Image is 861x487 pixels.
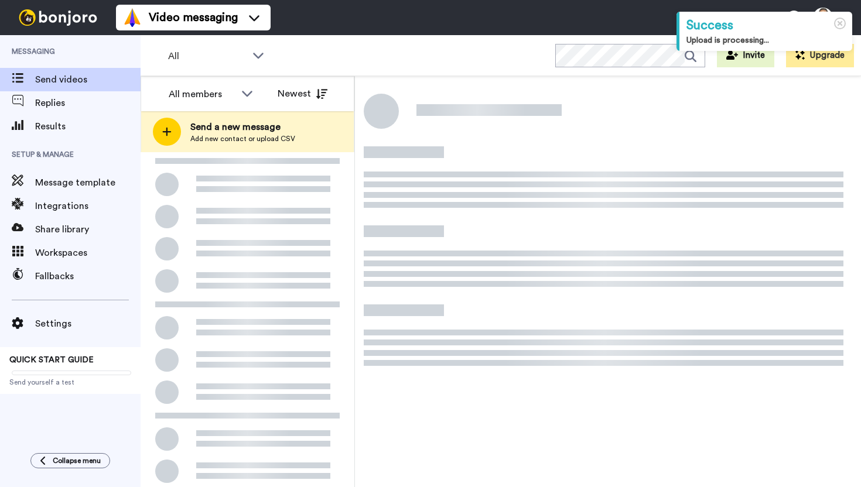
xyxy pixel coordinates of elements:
span: Workspaces [35,246,141,260]
span: Integrations [35,199,141,213]
span: Add new contact or upload CSV [190,134,295,143]
img: bj-logo-header-white.svg [14,9,102,26]
span: Send a new message [190,120,295,134]
div: All members [169,87,235,101]
span: Message template [35,176,141,190]
span: Video messaging [149,9,238,26]
img: vm-color.svg [123,8,142,27]
span: Send videos [35,73,141,87]
span: Send yourself a test [9,378,131,387]
span: Settings [35,317,141,331]
div: Upload is processing... [686,35,845,46]
span: QUICK START GUIDE [9,356,94,364]
span: Replies [35,96,141,110]
button: Newest [269,82,336,105]
button: Collapse menu [30,453,110,468]
span: Results [35,119,141,133]
span: Fallbacks [35,269,141,283]
button: Invite [717,44,774,67]
span: All [168,49,247,63]
span: Collapse menu [53,456,101,465]
div: Success [686,16,845,35]
span: Share library [35,222,141,236]
button: Upgrade [786,44,854,67]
